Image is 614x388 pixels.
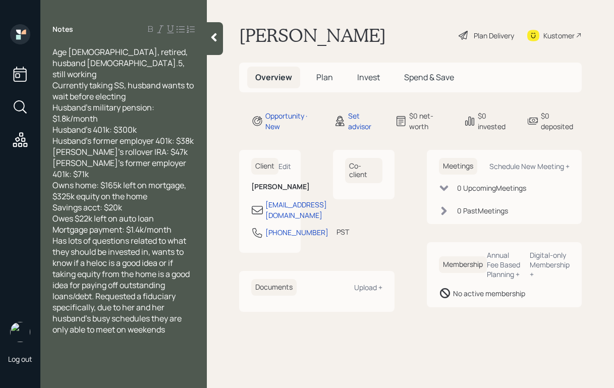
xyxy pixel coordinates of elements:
[52,24,73,34] label: Notes
[348,110,383,132] div: Set advisor
[52,46,189,80] span: Age [DEMOGRAPHIC_DATA], retired, husband [DEMOGRAPHIC_DATA].5, still working
[457,183,526,193] div: 0 Upcoming Meeting s
[52,124,137,135] span: Husband's 401k: $300k
[453,288,525,299] div: No active membership
[265,227,328,238] div: [PHONE_NUMBER]
[52,235,191,335] span: Has lots of questions related to what they should be invested in, wants to know if a heloc is a g...
[489,161,570,171] div: Schedule New Meeting +
[239,24,386,46] h1: [PERSON_NAME]
[278,161,291,171] div: Edit
[265,110,322,132] div: Opportunity · New
[478,110,515,132] div: $0 invested
[251,183,289,191] h6: [PERSON_NAME]
[541,110,582,132] div: $0 deposited
[530,250,570,279] div: Digital-only Membership +
[474,30,514,41] div: Plan Delivery
[8,354,32,364] div: Log out
[439,256,487,273] h6: Membership
[52,202,122,213] span: Savings acct: $20k
[52,80,195,102] span: Currently taking SS, husband wants to wait before electing
[354,283,382,292] div: Upload +
[487,250,522,279] div: Annual Fee Based Planning +
[251,158,278,175] h6: Client
[316,72,333,83] span: Plan
[409,110,451,132] div: $0 net-worth
[439,158,477,175] h6: Meetings
[404,72,454,83] span: Spend & Save
[265,199,327,220] div: [EMAIL_ADDRESS][DOMAIN_NAME]
[457,205,508,216] div: 0 Past Meeting s
[543,30,575,41] div: Kustomer
[255,72,292,83] span: Overview
[52,146,188,157] span: [PERSON_NAME]'s rollover IRA: $47k
[52,213,154,224] span: Owes $22k left on auto loan
[345,158,382,183] h6: Co-client
[52,180,188,202] span: Owns home: $165k left on mortgage, $325k equity on the home
[10,322,30,342] img: robby-grisanti-headshot.png
[52,135,194,146] span: Husband's former employer 401k: $38k
[52,157,188,180] span: [PERSON_NAME]'s former employer 401k: $71k
[52,102,156,124] span: Husband's military pension: $1.8k/month
[251,279,297,296] h6: Documents
[357,72,380,83] span: Invest
[52,224,172,235] span: Mortgage payment: $1.4k/month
